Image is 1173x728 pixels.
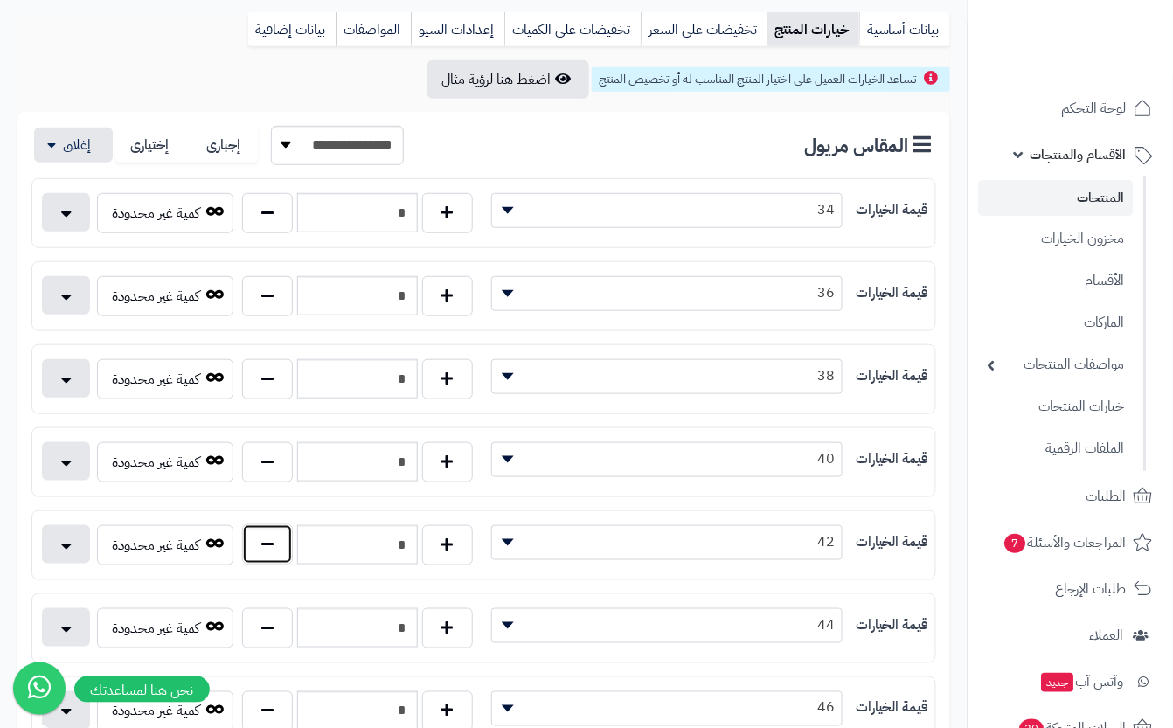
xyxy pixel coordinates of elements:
[115,128,187,163] label: إختيارى
[491,359,843,394] span: 38
[492,695,843,721] span: 46
[804,134,936,156] h3: المقاس مريول
[504,12,641,47] a: تخفيضات على الكميات
[427,60,589,99] button: اضغط هنا لرؤية مثال
[492,363,843,389] span: 38
[1003,530,1127,555] span: المراجعات والأسئلة
[979,87,1163,129] a: لوحة التحكم
[411,12,504,47] a: إعدادات السيو
[492,529,843,555] span: 42
[859,12,950,47] a: بيانات أساسية
[491,193,843,228] span: 34
[187,128,259,163] label: إجبارى
[979,388,1134,426] a: خيارات المنتجات
[599,70,918,88] span: تساعد الخيارات العميل على اختيار المنتج المناسب له أو تخصيص المنتج
[979,614,1163,656] a: العملاء
[492,612,843,638] span: 44
[491,442,843,477] span: 40
[979,475,1163,517] a: الطلبات
[491,525,843,560] span: 42
[767,12,859,47] a: خيارات المنتج
[979,661,1163,703] a: وآتس آبجديد
[856,532,928,552] label: قيمة الخيارات
[1090,623,1124,648] span: العملاء
[979,346,1134,384] a: مواصفات المنتجات
[492,280,843,306] span: 36
[979,430,1134,468] a: الملفات الرقمية
[979,262,1134,300] a: الأقسام
[856,283,928,303] label: قيمة الخيارات
[1062,96,1127,121] span: لوحة التحكم
[641,12,767,47] a: تخفيضات على السعر
[979,180,1134,216] a: المنتجات
[1040,669,1124,694] span: وآتس آب
[1031,142,1127,167] span: الأقسام والمنتجات
[979,220,1134,258] a: مخزون الخيارات
[1086,484,1127,509] span: الطلبات
[491,691,843,726] span: 46
[491,608,843,643] span: 44
[856,366,928,386] label: قيمة الخيارات
[1005,534,1026,553] span: 7
[979,568,1163,610] a: طلبات الإرجاع
[856,615,928,635] label: قيمة الخيارات
[248,12,336,47] a: بيانات إضافية
[491,276,843,311] span: 36
[1056,577,1127,601] span: طلبات الإرجاع
[856,200,928,220] label: قيمة الخيارات
[979,304,1134,342] a: الماركات
[336,12,411,47] a: المواصفات
[1042,673,1074,692] span: جديد
[492,446,843,472] span: 40
[492,197,843,223] span: 34
[856,698,928,718] label: قيمة الخيارات
[979,522,1163,564] a: المراجعات والأسئلة7
[856,449,928,469] label: قيمة الخيارات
